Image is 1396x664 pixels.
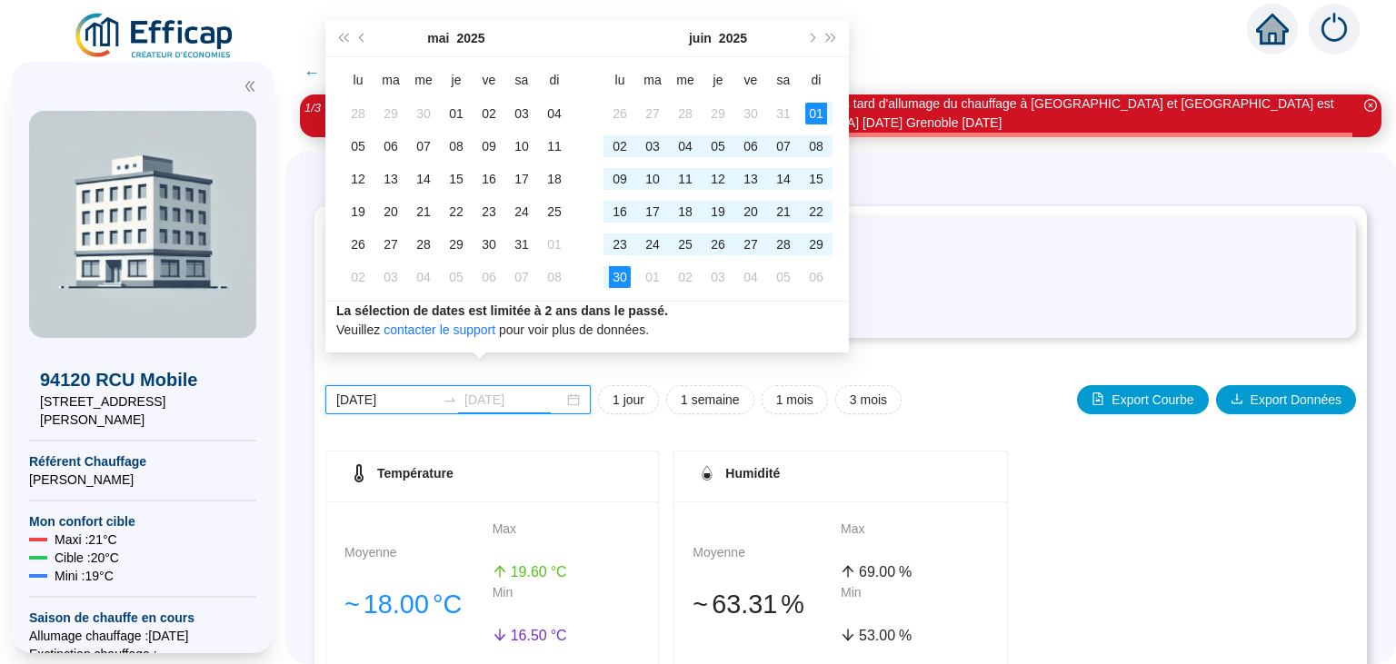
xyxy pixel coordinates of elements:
div: 06 [478,266,500,288]
td: 2025-05-06 [374,130,407,163]
td: 2025-05-30 [734,97,767,130]
div: 18 [543,168,565,190]
button: Choisissez un mois [689,20,712,56]
td: 2025-05-20 [374,195,407,228]
img: efficap energie logo [73,11,237,62]
span: double-left [244,80,256,93]
td: 2025-05-22 [440,195,473,228]
th: lu [603,64,636,97]
th: ma [636,64,669,97]
div: 26 [609,103,631,124]
td: 2025-06-10 [636,163,669,195]
span: 1 mois [776,391,813,410]
td: 2025-06-24 [636,228,669,261]
td: 2025-06-26 [702,228,734,261]
span: Allumage chauffage : [DATE] [29,627,256,645]
td: 2025-05-07 [407,130,440,163]
div: 01 [445,103,467,124]
td: 2025-04-28 [342,97,374,130]
td: 2025-06-17 [636,195,669,228]
td: 2025-06-05 [440,261,473,293]
div: 22 [445,201,467,223]
div: 05 [707,135,729,157]
td: 2025-05-12 [342,163,374,195]
span: arrow-down [841,628,855,642]
td: 2025-05-13 [374,163,407,195]
button: Export Courbe [1077,385,1208,414]
div: 30 [413,103,434,124]
span: [STREET_ADDRESS][PERSON_NAME] [40,392,245,429]
img: alerts [1309,4,1360,55]
div: 29 [445,233,467,255]
td: 2025-06-08 [800,130,833,163]
td: 2025-05-02 [473,97,505,130]
span: °C [433,585,462,624]
div: 17 [511,168,533,190]
span: .31 [741,590,777,619]
div: 20 [740,201,762,223]
td: 2025-04-30 [407,97,440,130]
div: 28 [347,103,369,124]
div: 03 [642,135,663,157]
span: Export Données [1251,391,1341,410]
div: 28 [773,233,794,255]
div: 27 [642,103,663,124]
a: contacter le support [384,322,495,337]
span: 53 [859,628,875,643]
div: 24 [511,201,533,223]
td: 2025-06-13 [734,163,767,195]
td: 2025-05-17 [505,163,538,195]
td: 2025-05-31 [767,97,800,130]
div: Min [841,583,989,621]
span: 94120 RCU Mobile [40,367,245,392]
span: .00 [875,564,895,580]
strong: La sélection de dates est limitée à 2 ans dans le passé. [336,303,668,318]
div: 23 [609,233,631,255]
th: sa [505,64,538,97]
input: Date de début [336,391,435,410]
td: 2025-05-04 [538,97,571,130]
span: to [443,392,457,407]
div: 18 [674,201,696,223]
button: Choisissez une année [719,20,747,56]
span: °C [551,561,567,583]
button: Export Données [1216,385,1356,414]
div: 08 [445,135,467,157]
span: download [1231,392,1243,405]
td: 2025-06-18 [669,195,702,228]
input: Date de fin [464,391,563,410]
div: 07 [413,135,434,157]
span: °C [551,625,567,647]
th: ma [374,64,407,97]
td: 2025-06-30 [603,261,636,293]
div: 14 [773,168,794,190]
span: arrow-up [493,564,507,579]
div: 25 [674,233,696,255]
span: .60 [526,564,546,580]
div: 09 [478,135,500,157]
div: 02 [478,103,500,124]
div: Moyenne [344,543,493,581]
td: 2025-07-02 [669,261,702,293]
span: Saison de chauffe en cours [29,609,256,627]
div: 12 [707,168,729,190]
div: 24 [642,233,663,255]
div: 10 [511,135,533,157]
div: 05 [773,266,794,288]
div: 07 [773,135,794,157]
div: 13 [380,168,402,190]
span: Cible : 20 °C [55,549,119,567]
span: Humidité [725,466,780,481]
button: Mois suivant (PageDown) [801,20,821,56]
td: 2025-06-19 [702,195,734,228]
td: 2025-05-26 [603,97,636,130]
div: 14 [413,168,434,190]
button: 1 jour [598,385,659,414]
td: 2025-06-11 [669,163,702,195]
td: 2025-06-02 [342,261,374,293]
td: 2025-06-21 [767,195,800,228]
div: 25 [543,201,565,223]
td: 2025-07-04 [734,261,767,293]
div: 03 [511,103,533,124]
span: Export Courbe [1112,391,1193,410]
